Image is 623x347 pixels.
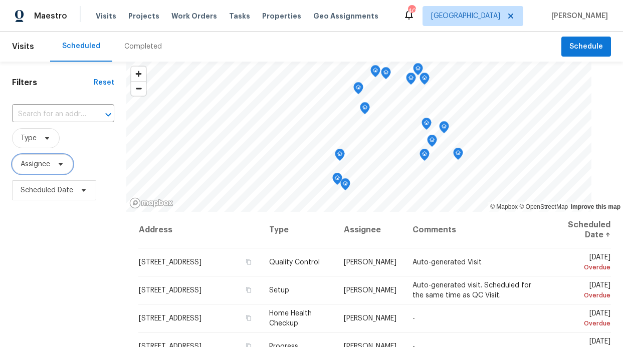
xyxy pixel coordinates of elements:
[431,11,500,21] span: [GEOGRAPHIC_DATA]
[269,310,312,327] span: Home Health Checkup
[313,11,378,21] span: Geo Assignments
[124,42,162,52] div: Completed
[129,197,173,209] a: Mapbox homepage
[353,82,363,98] div: Map marker
[406,73,416,88] div: Map marker
[453,148,463,163] div: Map marker
[370,65,380,81] div: Map marker
[490,203,518,210] a: Mapbox
[96,11,116,21] span: Visits
[381,67,391,83] div: Map marker
[554,290,610,300] div: Overdue
[554,310,610,328] span: [DATE]
[335,149,345,164] div: Map marker
[171,11,217,21] span: Work Orders
[229,13,250,20] span: Tasks
[244,257,253,266] button: Copy Address
[344,315,396,322] span: [PERSON_NAME]
[412,259,482,266] span: Auto-generated Visit
[139,259,201,266] span: [STREET_ADDRESS]
[62,41,100,51] div: Scheduled
[427,135,437,150] div: Map marker
[269,259,320,266] span: Quality Control
[12,78,94,88] h1: Filters
[131,67,146,81] button: Zoom in
[413,63,423,79] div: Map marker
[21,159,50,169] span: Assignee
[412,315,415,322] span: -
[12,36,34,58] span: Visits
[408,6,415,16] div: 40
[344,287,396,294] span: [PERSON_NAME]
[139,287,201,294] span: [STREET_ADDRESS]
[332,173,342,188] div: Map marker
[422,118,432,133] div: Map marker
[261,212,336,248] th: Type
[554,254,610,272] span: [DATE]
[269,287,289,294] span: Setup
[412,282,531,299] span: Auto-generated visit. Scheduled for the same time as QC Visit.
[21,185,73,195] span: Scheduled Date
[547,11,608,21] span: [PERSON_NAME]
[340,178,350,194] div: Map marker
[138,212,261,248] th: Address
[244,285,253,294] button: Copy Address
[21,133,37,143] span: Type
[139,315,201,322] span: [STREET_ADDRESS]
[360,102,370,118] div: Map marker
[94,78,114,88] div: Reset
[34,11,67,21] span: Maestro
[101,108,115,122] button: Open
[554,262,610,272] div: Overdue
[244,313,253,322] button: Copy Address
[519,203,568,210] a: OpenStreetMap
[439,121,449,137] div: Map marker
[571,203,620,210] a: Improve this map
[420,73,430,88] div: Map marker
[262,11,301,21] span: Properties
[420,149,430,164] div: Map marker
[336,212,404,248] th: Assignee
[554,318,610,328] div: Overdue
[131,82,146,96] span: Zoom out
[126,62,591,212] canvas: Map
[344,259,396,266] span: [PERSON_NAME]
[561,37,611,57] button: Schedule
[128,11,159,21] span: Projects
[569,41,603,53] span: Schedule
[554,282,610,300] span: [DATE]
[12,107,86,122] input: Search for an address...
[546,212,611,248] th: Scheduled Date ↑
[131,81,146,96] button: Zoom out
[404,212,546,248] th: Comments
